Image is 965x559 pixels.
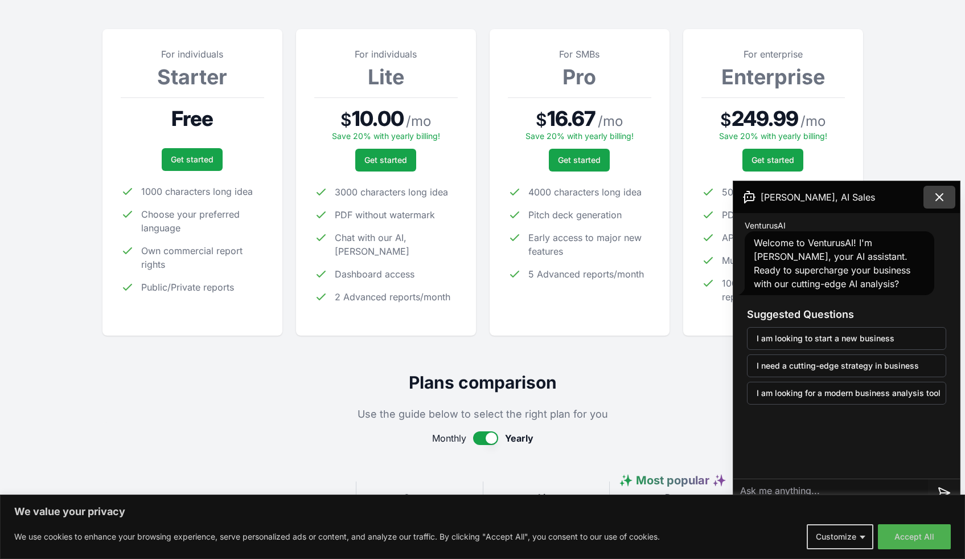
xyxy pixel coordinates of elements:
span: / mo [406,112,431,130]
span: $ [720,109,732,130]
p: Use the guide below to select the right plan for you [102,406,863,422]
span: Save 20% with yearly billing! [332,131,440,141]
span: Monthly [432,431,466,445]
span: Choose your preferred language [141,207,264,235]
h3: Pro [619,491,727,504]
span: VenturusAI [745,220,786,231]
span: 100 Advanced reports/month [722,276,845,304]
span: Free [171,107,213,130]
span: 5 Advanced reports/month [528,267,644,281]
span: Own commercial report rights [141,244,264,271]
span: ✨ Most popular ✨ [619,474,726,487]
button: Accept All [878,524,951,549]
span: Chat with our AI, [PERSON_NAME] [335,231,458,258]
a: Get started [162,148,223,171]
a: Get started [742,149,803,172]
a: Get started [355,149,416,172]
span: 16.67 [547,107,596,130]
span: Dashboard access [335,267,414,281]
span: Public/Private reports [141,280,234,294]
span: Multiple users access [722,254,814,267]
h2: Plans comparison [102,372,863,393]
span: Welcome to VenturusAI! I'm [PERSON_NAME], your AI assistant. Ready to supercharge your business w... [754,237,910,289]
span: / mo [800,112,826,130]
span: PDF without watermark [335,208,435,222]
span: API access [722,231,769,244]
span: Early access to major new features [528,231,651,258]
span: 3000 characters long idea [335,185,448,199]
p: For individuals [121,47,264,61]
span: Save 20% with yearly billing! [719,131,827,141]
h3: Pro [508,66,651,88]
span: 4000 characters long idea [528,185,642,199]
span: 1000 characters long idea [141,185,253,198]
h3: Starter [121,66,264,88]
button: I am looking for a modern business analysis tool [747,382,946,405]
p: We use cookies to enhance your browsing experience, serve personalized ads or content, and analyz... [14,530,660,544]
p: For individuals [314,47,458,61]
h3: Starter [366,491,474,504]
span: 10.00 [352,107,404,130]
span: PDF with custom watermark [722,208,843,222]
span: Yearly [505,431,533,445]
span: [PERSON_NAME], AI Sales [761,190,875,204]
span: / mo [598,112,623,130]
span: 5000 characters long idea [722,185,835,199]
h3: Suggested Questions [747,307,946,323]
span: $ [340,109,352,130]
span: Save 20% with yearly billing! [525,131,634,141]
h3: Enterprise [701,66,845,88]
a: Get started [549,149,610,172]
button: I am looking to start a new business [747,327,946,350]
h3: Lite [314,66,458,88]
p: For SMBs [508,47,651,61]
button: Customize [807,524,873,549]
p: We value your privacy [14,505,951,519]
span: Pitch deck generation [528,208,622,222]
span: 2 Advanced reports/month [335,290,450,304]
span: $ [536,109,547,130]
h3: Lite [492,491,601,504]
button: I need a cutting-edge strategy in business [747,354,946,377]
p: For enterprise [701,47,845,61]
span: 249.99 [732,107,798,130]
